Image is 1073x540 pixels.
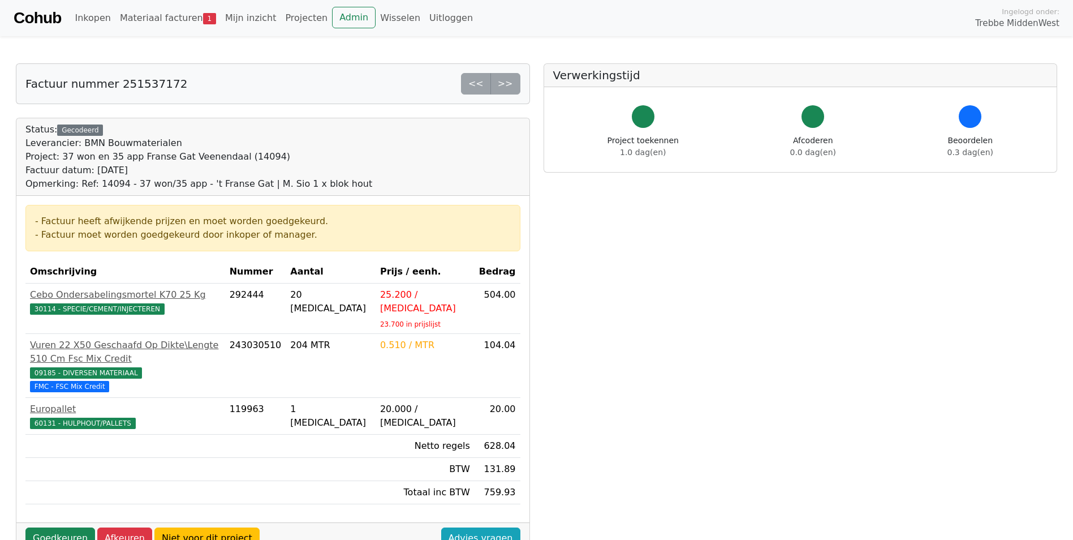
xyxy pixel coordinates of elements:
[380,338,470,352] div: 0.510 / MTR
[25,150,372,164] div: Project: 37 won en 35 app Franse Gat Veenendaal (14094)
[376,435,475,458] td: Netto regels
[380,402,470,430] div: 20.000 / [MEDICAL_DATA]
[790,148,836,157] span: 0.0 dag(en)
[376,7,425,29] a: Wisselen
[376,458,475,481] td: BTW
[203,13,216,24] span: 1
[475,284,520,334] td: 504.00
[25,260,225,284] th: Omschrijving
[225,334,286,398] td: 243030510
[975,17,1059,30] span: Trebbe MiddenWest
[620,148,666,157] span: 1.0 dag(en)
[790,135,836,158] div: Afcoderen
[290,288,371,315] div: 20 [MEDICAL_DATA]
[221,7,281,29] a: Mijn inzicht
[290,402,371,430] div: 1 [MEDICAL_DATA]
[947,135,993,158] div: Beoordelen
[25,77,187,91] h5: Factuur nummer 251537172
[30,288,221,315] a: Cebo Ondersabelingsmortel K70 25 Kg30114 - SPECIE/CEMENT/INJECTEREN
[376,481,475,504] td: Totaal inc BTW
[475,398,520,435] td: 20.00
[225,398,286,435] td: 119963
[30,402,221,416] div: Europallet
[475,481,520,504] td: 759.93
[25,123,372,191] div: Status:
[25,136,372,150] div: Leverancier: BMN Bouwmaterialen
[30,338,221,366] div: Vuren 22 X50 Geschaafd Op Dikte\Lengte 510 Cm Fsc Mix Credit
[30,402,221,430] a: Europallet60131 - HULPHOUT/PALLETS
[30,367,142,379] span: 09185 - DIVERSEN MATERIAAL
[57,125,103,136] div: Gecodeerd
[380,288,470,315] div: 25.200 / [MEDICAL_DATA]
[14,5,61,32] a: Cohub
[947,148,993,157] span: 0.3 dag(en)
[30,418,136,429] span: 60131 - HULPHOUT/PALLETS
[30,288,221,302] div: Cebo Ondersabelingsmortel K70 25 Kg
[30,338,221,393] a: Vuren 22 X50 Geschaafd Op Dikte\Lengte 510 Cm Fsc Mix Credit09185 - DIVERSEN MATERIAAL FMC - FSC ...
[607,135,679,158] div: Project toekennen
[25,164,372,177] div: Factuur datum: [DATE]
[30,303,165,315] span: 30114 - SPECIE/CEMENT/INJECTEREN
[475,260,520,284] th: Bedrag
[376,260,475,284] th: Prijs / eenh.
[115,7,221,29] a: Materiaal facturen1
[225,260,286,284] th: Nummer
[475,458,520,481] td: 131.89
[380,320,441,328] sub: 23.700 in prijslijst
[286,260,376,284] th: Aantal
[475,435,520,458] td: 628.04
[35,215,511,228] div: - Factuur heeft afwijkende prijzen en moet worden goedgekeurd.
[70,7,115,29] a: Inkopen
[225,284,286,334] td: 292444
[290,338,371,352] div: 204 MTR
[30,381,109,392] span: FMC - FSC Mix Credit
[425,7,477,29] a: Uitloggen
[25,177,372,191] div: Opmerking: Ref: 14094 - 37 won/35 app - 't Franse Gat | M. Sio 1 x blok hout
[553,68,1048,82] h5: Verwerkingstijd
[281,7,332,29] a: Projecten
[475,334,520,398] td: 104.04
[35,228,511,242] div: - Factuur moet worden goedgekeurd door inkoper of manager.
[1002,6,1059,17] span: Ingelogd onder:
[332,7,376,28] a: Admin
